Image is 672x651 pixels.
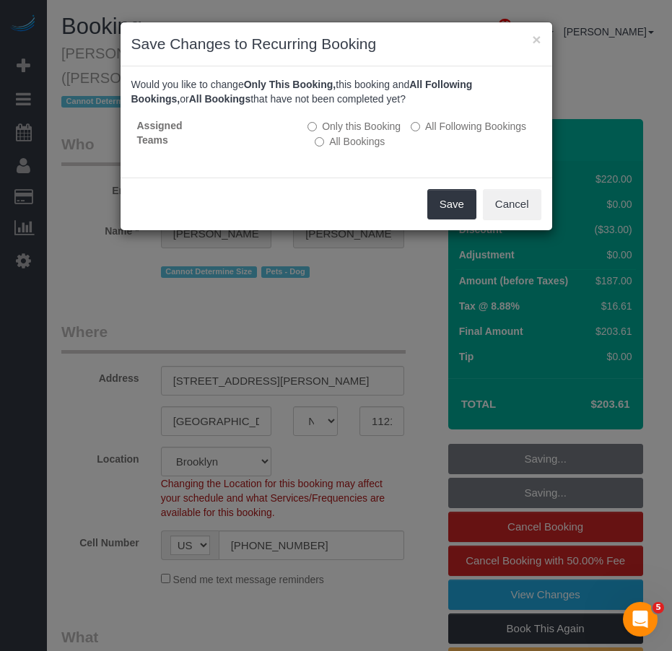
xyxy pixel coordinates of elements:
[411,122,420,131] input: All Following Bookings
[315,137,324,147] input: All Bookings
[189,93,251,105] b: All Bookings
[411,119,526,134] label: This and all the bookings after it will be changed.
[653,602,664,613] span: 5
[315,134,385,149] label: All bookings that have not been completed yet will be changed.
[307,119,401,134] label: All other bookings in the series will remain the same.
[137,120,183,146] strong: Assigned Teams
[623,602,658,637] iframe: Intercom live chat
[427,189,476,219] button: Save
[131,77,541,106] p: Would you like to change this booking and or that have not been completed yet?
[307,122,317,131] input: Only this Booking
[532,32,541,47] button: ×
[244,79,336,90] b: Only This Booking,
[483,189,541,219] button: Cancel
[131,33,541,55] h3: Save Changes to Recurring Booking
